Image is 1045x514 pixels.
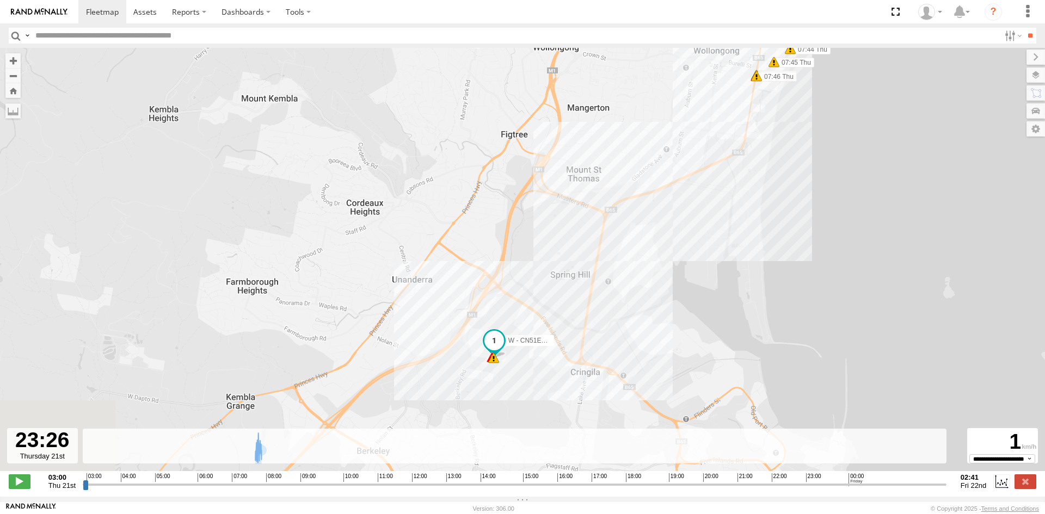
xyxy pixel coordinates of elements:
span: 16:00 [557,473,573,482]
span: 12:00 [412,473,427,482]
strong: 02:41 [961,473,987,481]
div: 8 [751,71,761,82]
a: Terms and Conditions [981,505,1039,512]
span: 23:00 [806,473,821,482]
div: 6 [488,352,499,363]
span: 06:00 [198,473,213,482]
div: Version: 306.00 [473,505,514,512]
span: 05:00 [155,473,170,482]
button: Zoom out [5,68,21,83]
label: Search Filter Options [1000,28,1024,44]
label: Close [1015,474,1036,488]
span: 21:00 [737,473,753,482]
strong: 03:00 [48,473,76,481]
label: 07:46 Thu [757,72,797,82]
label: 07:44 Thu [790,45,831,54]
label: Measure [5,103,21,119]
i: ? [985,3,1002,21]
span: 04:00 [121,473,136,482]
span: Fri 22nd Aug 2025 [961,481,987,490]
span: 00:00 [849,473,864,486]
img: rand-logo.svg [11,8,67,16]
label: Map Settings [1026,121,1045,137]
label: 07:46 Thu [757,71,797,80]
span: 10:00 [343,473,359,482]
label: Search Query [23,28,32,44]
span: 13:00 [446,473,462,482]
button: Zoom in [5,53,21,68]
button: Zoom Home [5,83,21,98]
span: 17:00 [592,473,607,482]
span: 20:00 [703,473,718,482]
a: Visit our Website [6,503,56,514]
span: 08:00 [266,473,281,482]
label: 07:45 Thu [774,58,814,67]
span: Thu 21st Aug 2025 [48,481,76,490]
div: 1 [969,430,1036,454]
div: © Copyright 2025 - [931,505,1039,512]
span: 07:00 [232,473,247,482]
div: Tye Clark [914,4,946,20]
span: 11:00 [378,473,393,482]
span: 14:00 [481,473,496,482]
span: 22:00 [772,473,787,482]
span: 09:00 [300,473,316,482]
span: 19:00 [669,473,684,482]
span: W - CN51ES - [PERSON_NAME] [508,337,605,344]
label: Play/Stop [9,474,30,488]
div: 35 [487,352,497,363]
span: 03:00 [87,473,102,482]
span: 15:00 [523,473,538,482]
span: 18:00 [626,473,641,482]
